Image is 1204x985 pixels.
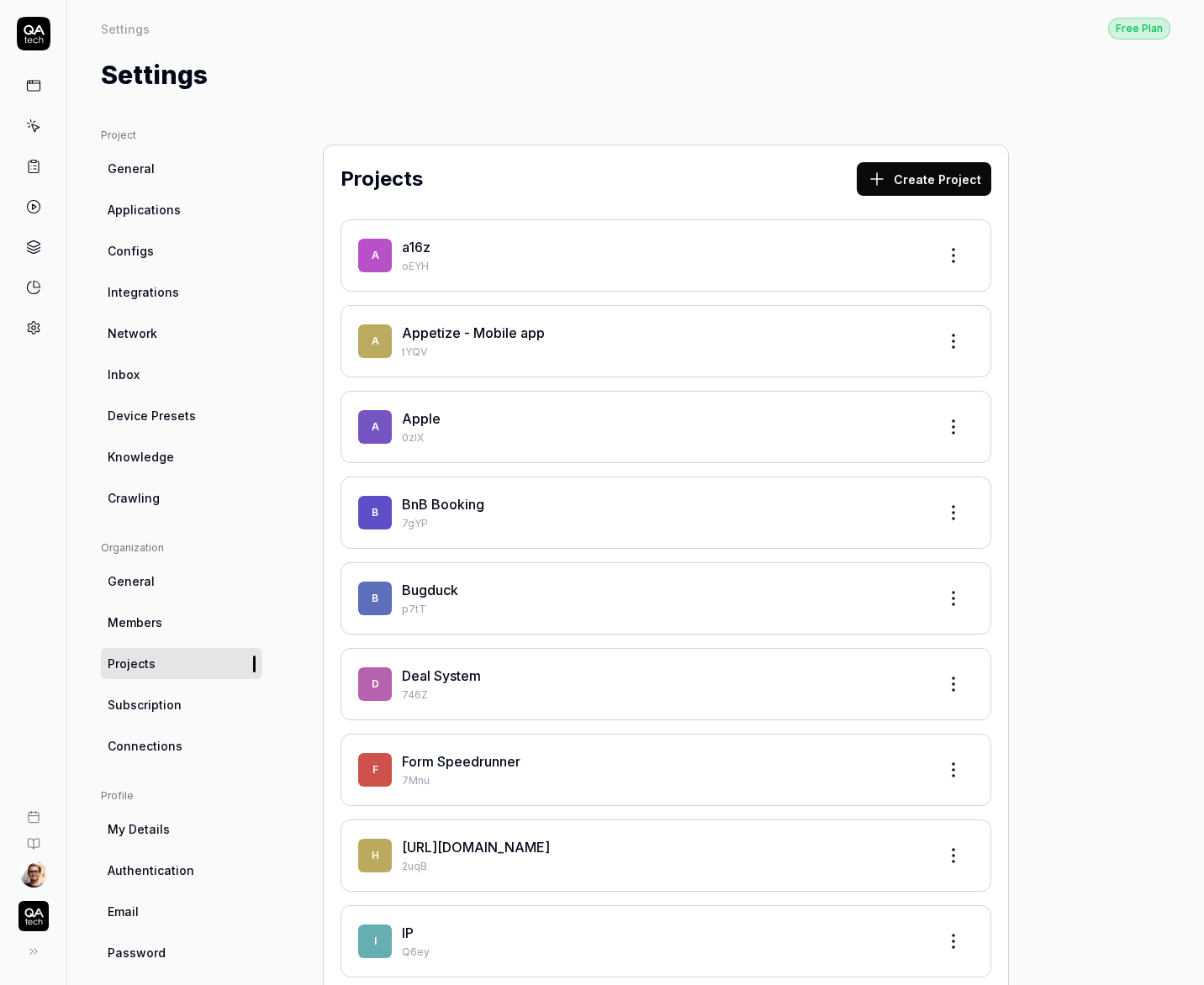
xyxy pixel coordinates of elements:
[108,861,194,879] span: Authentication
[108,448,174,466] span: Knowledge
[108,324,157,342] span: Network
[358,753,392,787] span: F
[101,855,262,886] a: Authentication
[108,242,154,260] span: Configs
[1108,18,1170,40] div: Free Plan
[108,944,166,961] span: Password
[358,667,392,701] span: D
[101,277,262,308] a: Integrations
[358,324,392,358] span: A
[341,164,423,194] h2: Projects
[7,888,60,935] button: QA Tech Logo
[108,407,196,424] span: Device Presets
[402,667,481,684] a: Deal System
[101,566,262,597] a: General
[108,655,156,672] span: Projects
[402,859,923,874] p: 2uqB
[402,687,923,703] p: 746Z
[101,482,262,514] a: Crawling
[358,582,392,615] span: B
[108,737,182,755] span: Connections
[101,400,262,431] a: Device Presets
[402,239,430,255] a: a16z
[101,937,262,968] a: Password
[101,318,262,349] a: Network
[101,730,262,761] a: Connections
[108,696,182,714] span: Subscription
[101,540,262,556] div: Organization
[402,259,923,274] p: oEYH
[7,824,60,851] a: Documentation
[108,366,140,383] span: Inbox
[402,753,520,770] a: Form Speedrunner
[358,239,392,272] span: a
[101,194,262,225] a: Applications
[101,359,262,390] a: Inbox
[358,496,392,529] span: B
[402,496,484,513] a: BnB Booking
[108,572,155,590] span: General
[101,814,262,845] a: My Details
[402,516,923,531] p: 7gYP
[358,839,392,872] span: h
[108,820,170,838] span: My Details
[402,773,923,788] p: 7Mnu
[101,788,262,803] div: Profile
[1108,17,1170,40] a: Free Plan
[402,945,923,960] p: Q6ey
[101,128,262,143] div: Project
[108,903,139,920] span: Email
[108,489,160,507] span: Crawling
[101,648,262,679] a: Projects
[358,924,392,958] span: I
[101,607,262,638] a: Members
[857,162,991,196] button: Create Project
[108,614,162,631] span: Members
[101,20,150,37] div: Settings
[402,839,550,856] a: [URL][DOMAIN_NAME]
[101,896,262,927] a: Email
[402,345,923,360] p: tYQV
[18,901,49,931] img: QA Tech Logo
[101,235,262,266] a: Configs
[402,410,441,427] a: Apple
[108,283,179,301] span: Integrations
[402,924,414,941] a: IP
[108,201,181,219] span: Applications
[101,689,262,720] a: Subscription
[402,324,545,341] a: Appetize - Mobile app
[101,441,262,472] a: Knowledge
[101,56,208,94] h1: Settings
[108,160,155,177] span: General
[101,153,262,184] a: General
[402,582,458,598] a: Bugduck
[402,430,923,445] p: 0zIX
[402,602,923,617] p: p7tT
[7,797,60,824] a: Book a call with us
[358,410,392,444] span: A
[20,861,47,888] img: 704fe57e-bae9-4a0d-8bcb-c4203d9f0bb2.jpeg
